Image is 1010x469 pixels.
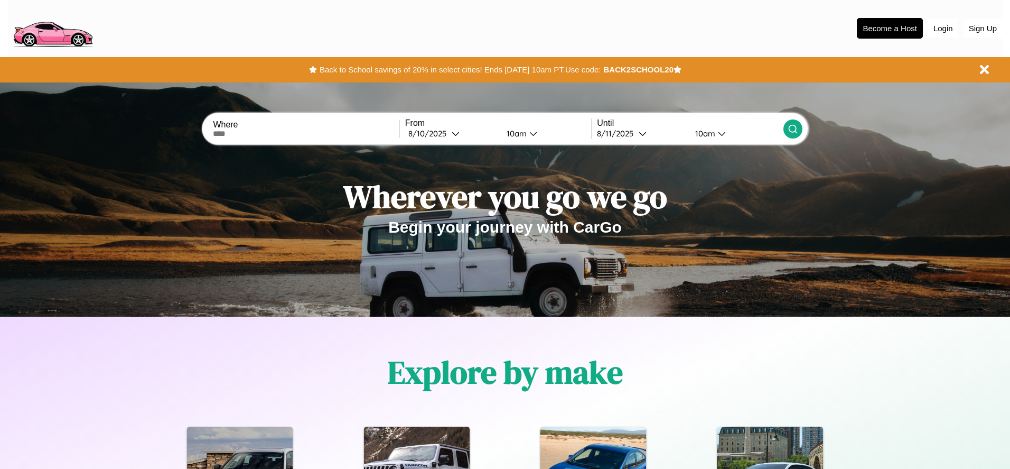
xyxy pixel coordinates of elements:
button: Become a Host [857,18,923,39]
img: logo [8,5,97,50]
div: 8 / 11 / 2025 [597,128,639,139]
button: Login [928,19,958,38]
div: 10am [690,128,718,139]
button: Sign Up [964,19,1002,38]
button: 10am [498,128,591,139]
button: Back to School savings of 20% in select cities! Ends [DATE] 10am PT.Use code: [317,62,603,77]
label: Where [213,120,399,130]
button: 8/10/2025 [405,128,498,139]
label: From [405,118,591,128]
label: Until [597,118,783,128]
button: 10am [687,128,783,139]
div: 10am [501,128,529,139]
b: BACK2SCHOOL20 [603,65,674,74]
div: 8 / 10 / 2025 [408,128,452,139]
h1: Explore by make [388,351,623,394]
